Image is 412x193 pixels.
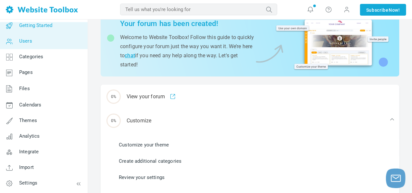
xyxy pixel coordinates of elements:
span: 0% [106,114,121,128]
span: Now! [389,7,400,14]
span: Themes [19,117,37,123]
span: Settings [19,180,37,186]
a: 0% View your forum [101,85,399,109]
span: Users [19,38,32,44]
span: 0% [106,90,121,104]
span: Pages [19,69,33,75]
a: SubscribeNow! [360,4,406,16]
span: Categories [19,54,44,60]
span: Analytics [19,133,40,139]
div: View your forum [101,85,399,109]
span: Integrate [19,149,39,155]
input: Tell us what you're looking for [120,4,277,15]
div: Customize [101,109,399,133]
button: Launch chat [386,169,406,188]
span: Files [19,86,30,91]
a: Customize your theme [119,141,169,148]
a: chat [125,52,135,59]
a: Review your settings [119,174,165,181]
span: Calendars [19,102,41,108]
p: Welcome to Website Toolbox! Follow this guide to quickly configure your forum just the way you wa... [120,33,254,69]
span: Getting Started [19,22,52,28]
a: Create additional categories [119,158,181,165]
span: Import [19,164,34,170]
h2: Your forum has been created! [120,19,254,28]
